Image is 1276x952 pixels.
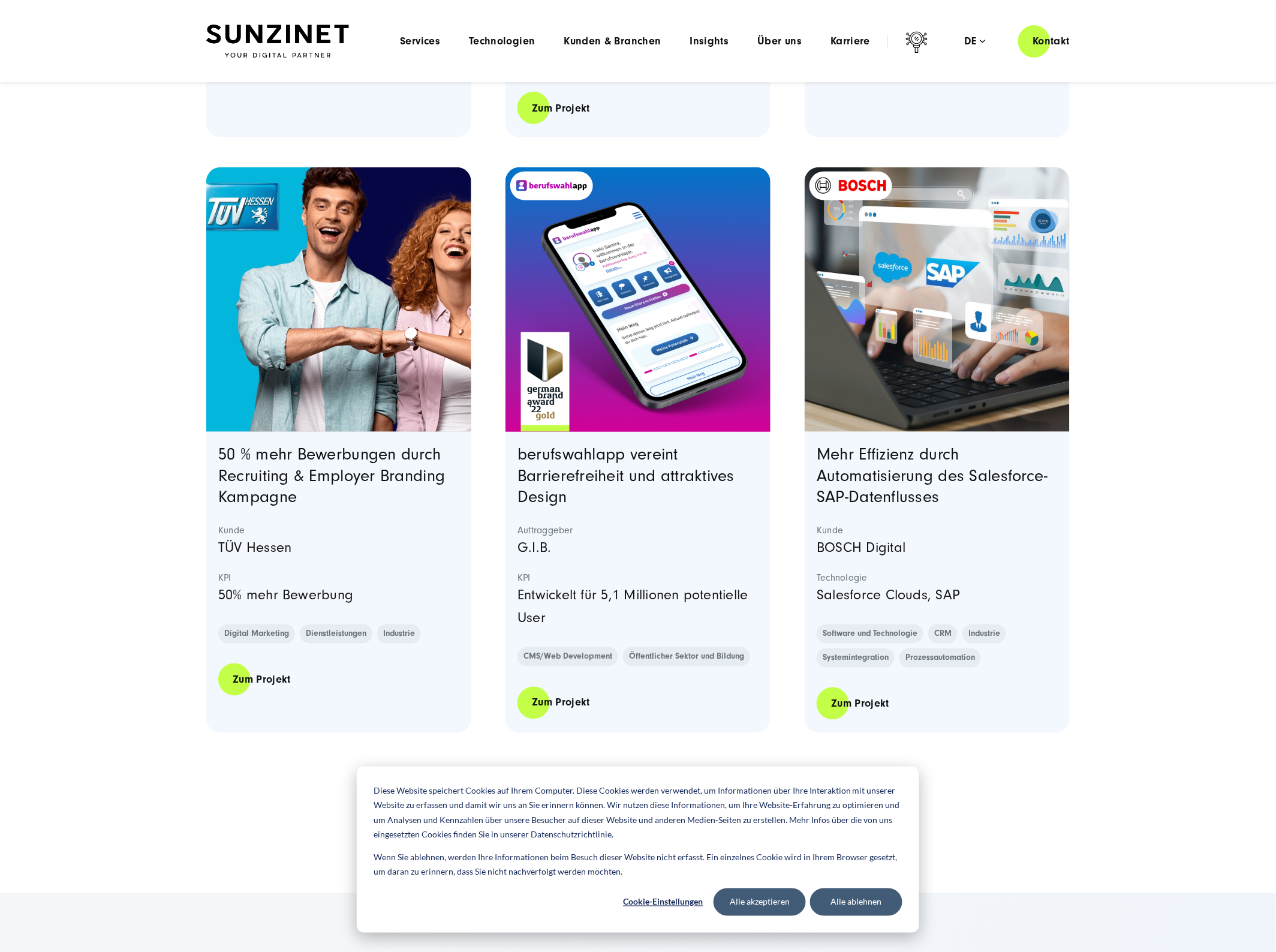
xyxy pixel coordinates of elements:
[300,624,372,644] a: Dienstleistungen
[817,648,895,668] a: Systemintegration
[830,35,870,47] a: Karriere
[218,572,459,584] strong: KPI
[817,537,1058,560] p: BOSCH Digital
[817,624,923,644] a: Software und Technologie
[810,888,902,916] button: Alle ablehnen
[817,445,1048,507] a: Mehr Effizienz durch Automatisierung des Salesforce-SAP-Datenflusses
[218,624,295,644] a: Digital Marketing
[815,178,886,193] img: Bosch Digital - SUNZINET Kunde - Digitalagentur für Prozessautomatisierung und Systemintegration
[517,584,759,630] p: Entwickelt für 5,1 Millionen potentielle User
[469,35,535,47] a: Technologien
[517,91,604,125] a: Zum Projekt
[962,624,1006,644] a: Industrie
[505,167,771,433] img: Ein Smartphone, das die Benutzeroberfläche der berufswahlapp zeigt. Im Vordergrund sind interakti...
[517,525,759,537] strong: Auftraggeber
[377,624,421,644] a: Industrie
[206,25,349,58] img: SUNZINET Full Service Digital Agentur
[374,783,902,842] p: Diese Website speichert Cookies auf Ihrem Computer. Diese Cookies werden verwendet, um Informatio...
[964,35,985,47] div: de
[206,167,471,433] a: Featured image: - Read full post: TÜV Hessen | Employer Branding | SUNZINET
[623,647,750,666] a: Öffentlicher Sektor und Bildung
[517,445,735,507] a: berufswahlapp vereint Barrierefreiheit und attraktives Design
[805,167,1070,733] article: Blog post summary: Bosch Digital : Automating Salesforce-SAP data flow
[690,35,729,47] a: Insights
[218,663,305,697] a: Zum Projekt
[817,525,1058,537] strong: Kunde
[617,888,709,916] button: Cookie-Einstellungen
[400,35,440,47] a: Services
[218,525,459,537] strong: Kunde
[218,537,459,560] p: TÜV Hessen
[817,584,1058,607] p: Salesforce Clouds, SAP
[218,584,459,607] p: 50% mehr Bewerbung
[517,686,604,720] a: Zum Projekt
[374,851,902,880] p: Wenn Sie ablehnen, werden Ihre Informationen beim Besuch dieser Website nicht erfasst. Ein einzel...
[357,767,919,933] div: Cookie banner
[505,167,771,433] a: Featured image: Ein Smartphone, das die Benutzeroberfläche der berufswahlapp zeigt. Im Vordergrun...
[1018,24,1084,58] a: Kontakt
[758,35,802,47] a: Über uns
[517,537,759,560] p: G.I.B.
[206,167,471,733] article: Blog post summary: TÜV Hessen | Employer Branding | SUNZINET
[928,624,958,644] a: CRM
[517,572,759,584] strong: KPI
[805,167,1070,433] img: Bosch Digital - Salesforce SAP Integration und Automatisierung - Digitalagentur für Systemintegra...
[564,35,661,47] a: Kunden & Branchen
[899,648,981,668] a: Prozessautomation
[218,445,445,507] a: 50 % mehr Bewerbungen durch Recruiting & Employer Branding Kampagne
[516,180,587,191] img: „Logo der berufswahlapp: Ein stilisiertes weißes Profil-Icon auf lila-blauem Hintergrund, daneben...
[517,647,618,666] a: CMS/Web Development
[505,167,771,733] article: Blog post summary: berufswahlapp | App | SUNZINET
[714,888,806,916] button: Alle akzeptieren
[817,572,1058,584] strong: Technologie
[805,167,1070,433] a: Featured image: Bosch Digital - Salesforce SAP Integration und Automatisierung - Digitalagentur f...
[817,687,904,721] a: Zum Projekt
